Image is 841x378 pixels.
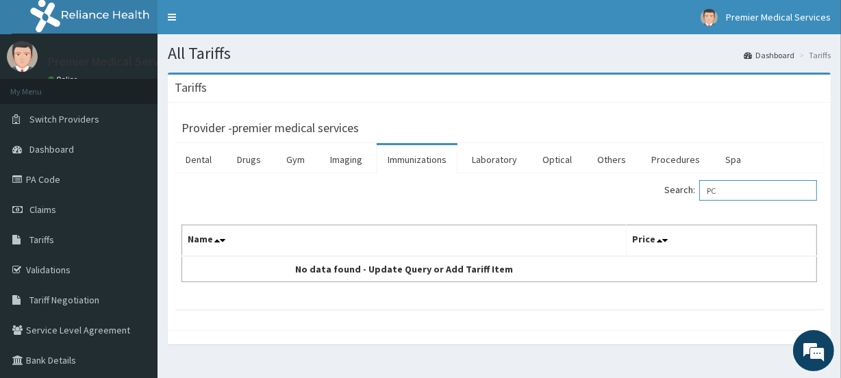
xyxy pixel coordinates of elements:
[48,75,81,84] a: Online
[48,55,180,68] p: Premier Medical Services
[175,81,207,94] h3: Tariffs
[714,145,752,174] a: Spa
[182,256,627,282] td: No data found - Update Query or Add Tariff Item
[7,41,38,72] img: User Image
[182,225,627,257] th: Name
[175,145,223,174] a: Dental
[29,113,99,125] span: Switch Providers
[701,9,718,26] img: User Image
[71,77,230,94] div: Chat with us now
[744,49,794,61] a: Dashboard
[29,294,99,306] span: Tariff Negotiation
[461,145,528,174] a: Laboratory
[699,180,817,201] input: Search:
[275,145,316,174] a: Gym
[664,180,817,201] label: Search:
[377,145,457,174] a: Immunizations
[726,11,831,23] span: Premier Medical Services
[25,68,55,103] img: d_794563401_company_1708531726252_794563401
[225,7,258,40] div: Minimize live chat window
[226,145,272,174] a: Drugs
[796,49,831,61] li: Tariffs
[29,143,74,155] span: Dashboard
[531,145,583,174] a: Optical
[626,225,816,257] th: Price
[7,241,261,289] textarea: Type your message and hit 'Enter'
[319,145,373,174] a: Imaging
[640,145,711,174] a: Procedures
[181,122,359,134] h3: Provider - premier medical services
[29,203,56,216] span: Claims
[586,145,637,174] a: Others
[168,45,831,62] h1: All Tariffs
[29,234,54,246] span: Tariffs
[79,106,189,244] span: We're online!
